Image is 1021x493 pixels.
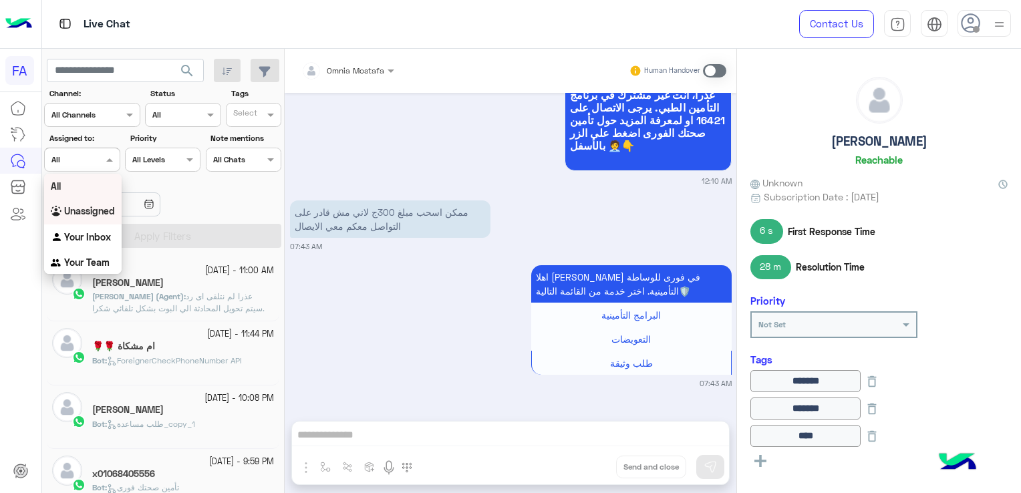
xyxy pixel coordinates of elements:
span: ForeignerCheckPhoneNumber API [107,355,242,365]
span: [PERSON_NAME] (Agent) [92,291,184,301]
label: Channel: [49,88,139,100]
img: defaultAdmin.png [52,265,82,295]
span: Resolution Time [796,260,865,274]
h6: Reachable [855,154,903,166]
span: Unknown [750,176,803,190]
a: Contact Us [799,10,874,38]
span: عذراً، أنت غير مشترك في برنامج التأمين الطبي. يرجى الاتصال على 16421 او لمعرفة المزيد حول تأمين ص... [570,88,726,152]
img: WhatsApp [72,415,86,428]
small: [DATE] - 9:59 PM [209,456,274,468]
label: Tags [231,88,280,100]
b: Your Team [64,257,110,268]
span: تأمين صحتك فورى [107,482,179,492]
span: Bot [92,419,105,429]
small: 12:10 AM [702,176,732,186]
span: 6 s [750,219,783,243]
h6: Tags [750,353,1008,365]
small: Human Handover [644,65,700,76]
label: Note mentions [210,132,279,144]
label: Assigned to: [49,132,118,144]
span: search [179,63,195,79]
img: hulul-logo.png [934,440,981,486]
div: FA [5,56,34,85]
span: Subscription Date : [DATE] [764,190,879,204]
img: defaultAdmin.png [52,328,82,358]
img: WhatsApp [72,287,86,301]
small: [DATE] - 11:00 AM [205,265,274,277]
label: Priority [130,132,199,144]
small: [DATE] - 10:08 PM [204,392,274,405]
h6: Priority [750,295,785,307]
img: WhatsApp [72,478,86,492]
div: Select [231,107,257,122]
small: [DATE] - 11:44 PM [207,328,274,341]
b: : [92,291,186,301]
button: Apply Filters [44,224,281,248]
p: 6/10/2025, 7:43 AM [531,265,732,303]
button: search [171,59,204,88]
b: Your Inbox [64,231,111,242]
small: 07:43 AM [290,241,322,252]
span: التعويضات [611,333,651,345]
h5: Dr Hadir Elghrbly [92,404,164,416]
span: Bot [92,355,105,365]
label: Status [150,88,219,100]
img: profile [991,16,1008,33]
img: Logo [5,10,32,38]
p: 6/10/2025, 7:43 AM [290,200,490,238]
span: Bot [92,482,105,492]
span: First Response Time [788,224,875,238]
p: Live Chat [84,15,130,33]
span: عذرا لم نتلقى اى رد .سيتم تحويل المحادثة الي البوت بشكل تلقائي شكرا لتواصلك بفوري للوساطة التأمينية [92,291,265,325]
b: : [92,482,107,492]
b: : [92,355,107,365]
span: طلب مساعدة_copy_1 [107,419,195,429]
img: defaultAdmin.png [857,77,902,123]
h5: ام مشكاة 🌹🌹 [92,341,155,352]
ng-dropdown-panel: Options list [44,174,122,274]
small: 07:43 AM [700,378,732,389]
img: tab [890,17,905,32]
img: defaultAdmin.png [52,456,82,486]
span: البرامج التأمينية [601,309,661,321]
img: INBOX.AGENTFILTER.YOURTEAM [51,257,64,271]
h5: Ahmed Abdalsalam [92,277,164,289]
a: tab [884,10,911,38]
label: Date Range [49,177,199,189]
b: Unassigned [64,205,115,216]
button: Send and close [616,456,686,478]
span: طلب وثيقة [610,357,653,369]
img: INBOX.AGENTFILTER.UNASSIGNED [51,206,64,219]
img: tab [57,15,74,32]
span: Omnia Mostafa [327,65,384,75]
img: INBOX.AGENTFILTER.YOURINBOX [51,231,64,244]
span: 28 m [750,255,791,279]
b: : [92,419,107,429]
h5: x01068405556 [92,468,155,480]
img: defaultAdmin.png [52,392,82,422]
img: tab [927,17,942,32]
b: All [51,180,61,192]
h5: [PERSON_NAME] [831,134,927,149]
img: WhatsApp [72,351,86,364]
